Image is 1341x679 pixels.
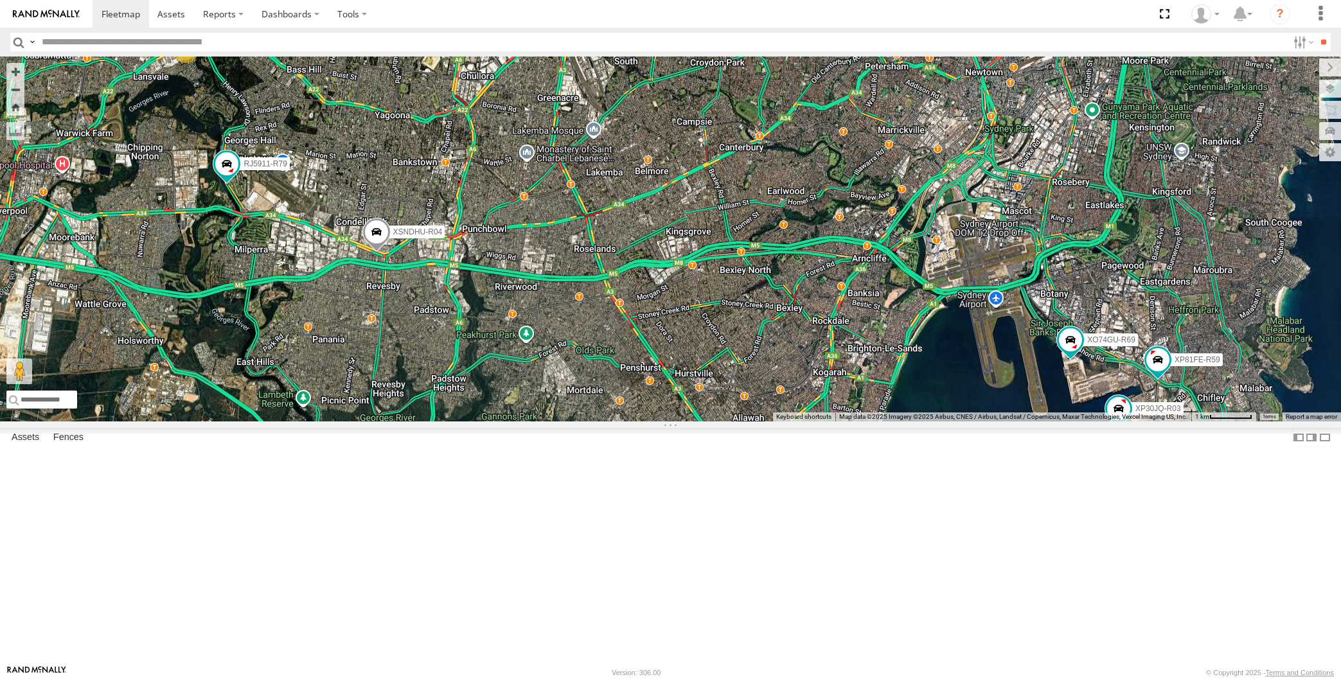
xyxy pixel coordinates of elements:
[1319,428,1331,446] label: Hide Summary Table
[1286,413,1337,420] a: Report a map error
[393,227,442,236] span: XSNDHU-R04
[13,10,80,19] img: rand-logo.svg
[27,33,37,51] label: Search Query
[1135,404,1180,413] span: XP30JQ-R03
[6,80,24,98] button: Zoom out
[1305,428,1318,446] label: Dock Summary Table to the Right
[1263,414,1276,419] a: Terms
[839,413,1187,420] span: Map data ©2025 Imagery ©2025 Airbus, CNES / Airbus, Landsat / Copernicus, Maxar Technologies, Vex...
[6,358,32,384] button: Drag Pegman onto the map to open Street View
[6,98,24,116] button: Zoom Home
[1266,669,1334,676] a: Terms and Conditions
[1270,4,1290,24] i: ?
[47,428,90,446] label: Fences
[5,428,46,446] label: Assets
[1288,33,1316,51] label: Search Filter Options
[612,669,661,676] div: Version: 306.00
[1087,335,1135,344] span: XO74GU-R69
[1292,428,1305,446] label: Dock Summary Table to the Left
[1175,356,1220,365] span: XP81FE-R59
[1187,4,1224,24] div: Quang MAC
[1319,143,1341,161] label: Map Settings
[6,122,24,140] label: Measure
[6,63,24,80] button: Zoom in
[1191,412,1256,421] button: Map Scale: 1 km per 63 pixels
[776,412,831,421] button: Keyboard shortcuts
[244,159,287,168] span: RJ5911-R79
[7,666,66,679] a: Visit our Website
[1206,669,1334,676] div: © Copyright 2025 -
[1195,413,1209,420] span: 1 km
